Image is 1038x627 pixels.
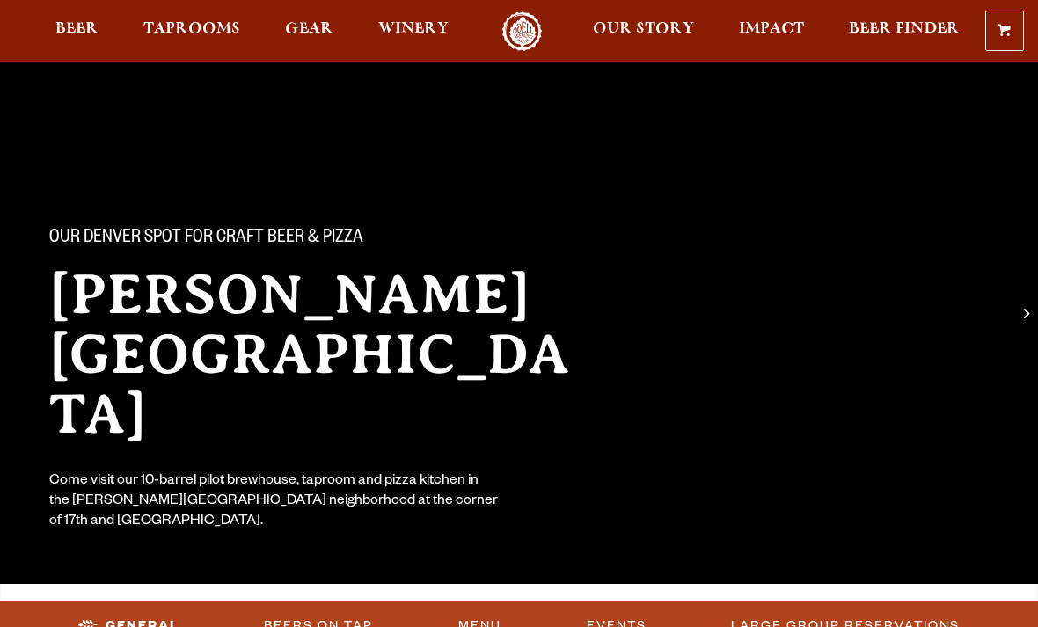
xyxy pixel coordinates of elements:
[132,11,252,51] a: Taprooms
[378,22,449,36] span: Winery
[581,11,705,51] a: Our Story
[739,22,804,36] span: Impact
[285,22,333,36] span: Gear
[49,265,598,444] h2: [PERSON_NAME][GEOGRAPHIC_DATA]
[837,11,971,51] a: Beer Finder
[593,22,694,36] span: Our Story
[727,11,815,51] a: Impact
[489,11,555,51] a: Odell Home
[44,11,110,51] a: Beer
[274,11,345,51] a: Gear
[55,22,99,36] span: Beer
[49,472,500,533] div: Come visit our 10-barrel pilot brewhouse, taproom and pizza kitchen in the [PERSON_NAME][GEOGRAPH...
[143,22,240,36] span: Taprooms
[367,11,460,51] a: Winery
[49,228,363,251] span: Our Denver spot for craft beer & pizza
[849,22,960,36] span: Beer Finder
